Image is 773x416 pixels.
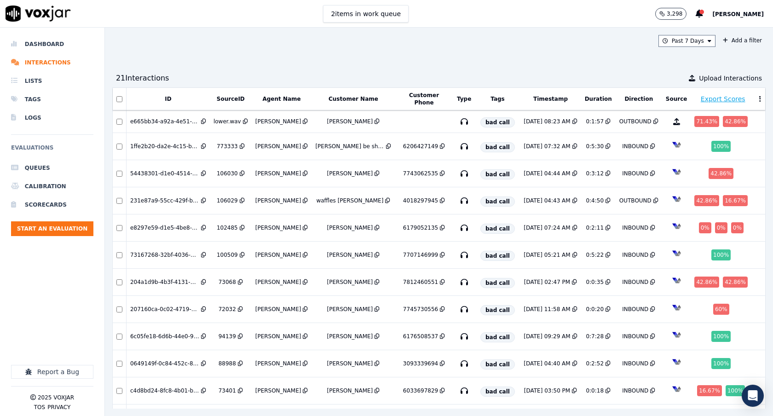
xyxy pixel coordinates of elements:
img: VICIDIAL_icon [669,164,685,180]
img: VICIDIAL_icon [669,354,685,370]
li: Lists [11,72,93,90]
div: 0 % [731,222,744,233]
button: Timestamp [533,95,568,103]
button: Type [457,95,471,103]
div: [PERSON_NAME] [327,360,373,367]
div: 100 % [726,385,745,396]
div: 42.86 % [723,277,748,288]
img: VICIDIAL_icon [669,245,685,261]
button: Source [666,95,687,103]
li: Dashboard [11,35,93,53]
img: VICIDIAL_icon [669,381,685,397]
button: ID [165,95,171,103]
span: [PERSON_NAME] [712,11,764,17]
div: 100 % [711,249,731,260]
div: 54438301-d1e0-4514-bf84-aacdbfd03cad [130,170,199,177]
div: [PERSON_NAME] [327,333,373,340]
div: 0:7:28 [586,333,604,340]
span: bad call [480,117,515,127]
span: bad call [480,196,515,207]
button: Report a Bug [11,365,93,379]
div: 7745730556 [403,306,438,313]
div: 94139 [219,333,236,340]
div: 42.86 % [709,168,733,179]
div: c4d8bd24-8fc8-4b01-bda9-24fa0c96cd6b [130,387,199,394]
li: Scorecards [11,196,93,214]
div: [DATE] 02:47 PM [524,278,570,286]
div: INBOUND [622,224,648,231]
p: 3,298 [667,10,682,17]
button: TOS [34,404,45,411]
li: Logs [11,109,93,127]
div: [PERSON_NAME] [327,224,373,231]
div: [PERSON_NAME] [327,118,373,125]
div: [DATE] 11:58 AM [524,306,570,313]
div: 0 % [715,222,727,233]
div: OUTBOUND [619,197,652,204]
button: 3,298 [655,8,696,20]
div: 0:0:35 [586,278,604,286]
a: Queues [11,159,93,177]
div: 16.67 % [723,195,748,206]
div: waffles [PERSON_NAME] [316,197,383,204]
div: lower.wav [213,118,241,125]
div: INBOUND [622,360,648,367]
div: INBOUND [622,333,648,340]
div: [PERSON_NAME] [255,251,301,259]
div: [DATE] 04:43 AM [524,197,570,204]
div: [DATE] 07:24 AM [524,224,570,231]
div: 6033697829 [403,387,438,394]
div: [PERSON_NAME] [255,278,301,286]
div: 102485 [217,224,238,231]
div: [DATE] 08:23 AM [524,118,570,125]
li: Calibration [11,177,93,196]
div: [PERSON_NAME] [255,118,301,125]
img: VICIDIAL_icon [669,300,685,316]
div: 6176508537 [403,333,438,340]
div: 6c05fe18-6d6b-44e0-9426-7c008c8f731a [130,333,199,340]
div: [DATE] 04:40 AM [524,360,570,367]
div: [PERSON_NAME] [327,278,373,286]
div: 231e87a9-55cc-429f-b713-7dff44a2589d [130,197,199,204]
div: 42.86 % [694,277,719,288]
img: VICIDIAL_icon [669,218,685,234]
button: 3,298 [655,8,686,20]
button: Start an Evaluation [11,221,93,236]
div: 4018297945 [403,197,438,204]
span: bad call [480,251,515,261]
span: bad call [480,387,515,397]
span: bad call [480,142,515,152]
div: 106030 [217,170,238,177]
span: bad call [480,169,515,179]
div: 7812460551 [403,278,438,286]
span: bad call [480,278,515,288]
button: Export Scores [701,94,745,104]
div: 6206427149 [403,143,438,150]
img: VICIDIAL_icon [669,327,685,343]
div: e665bb34-a92a-4e51-813b-5778faede64b [130,118,199,125]
div: [DATE] 09:29 AM [524,333,570,340]
img: VICIDIAL_icon [669,272,685,289]
div: 72032 [219,306,236,313]
button: 2items in work queue [323,5,409,23]
div: 0:2:52 [586,360,604,367]
div: 207160ca-0c02-4719-bae9-65e33cd5179d [130,306,199,313]
div: [PERSON_NAME] [255,306,301,313]
button: Direction [624,95,653,103]
div: 0:1:57 [586,118,604,125]
button: Privacy [47,404,70,411]
a: Tags [11,90,93,109]
div: [PERSON_NAME] [255,170,301,177]
div: 106029 [217,197,238,204]
div: [PERSON_NAME] [255,333,301,340]
div: e8297e59-d1e5-4be8-b26e-35c50fa2db22 [130,224,199,231]
div: 3093339694 [403,360,438,367]
h6: Evaluations [11,142,93,159]
button: Customer Name [329,95,378,103]
img: voxjar logo [6,6,71,22]
div: 100 % [711,331,731,342]
button: Customer Phone [398,92,449,106]
div: 0:4:50 [586,197,604,204]
a: Interactions [11,53,93,72]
